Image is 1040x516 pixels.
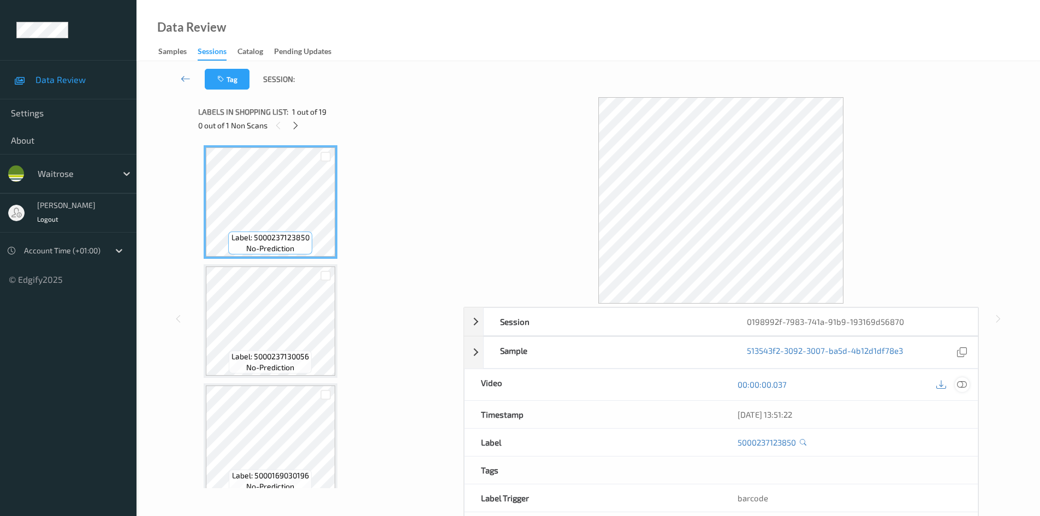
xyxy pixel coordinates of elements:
div: Label [465,429,721,456]
div: Sessions [198,46,227,61]
div: Tags [465,456,721,484]
span: no-prediction [246,362,294,373]
a: 00:00:00.037 [738,379,787,390]
div: 0198992f-7983-741a-91b9-193169d56870 [730,308,977,335]
div: Timestamp [465,401,721,428]
div: Sample [484,337,730,368]
span: Session: [263,74,295,85]
div: barcode [721,484,978,512]
div: Data Review [157,22,226,33]
span: 1 out of 19 [292,106,326,117]
span: no-prediction [246,481,294,492]
div: Sample513543f2-3092-3007-ba5d-4b12d1df78e3 [464,336,978,369]
div: Samples [158,46,187,60]
span: Label: 5000237123850 [231,232,310,243]
div: Label Trigger [465,484,721,512]
span: Label: 5000237130056 [231,351,309,362]
a: Sessions [198,44,237,61]
a: 513543f2-3092-3007-ba5d-4b12d1df78e3 [747,345,903,360]
a: Pending Updates [274,44,342,60]
button: Tag [205,69,249,90]
a: 5000237123850 [738,437,796,448]
div: Session0198992f-7983-741a-91b9-193169d56870 [464,307,978,336]
div: Catalog [237,46,263,60]
div: Pending Updates [274,46,331,60]
a: Samples [158,44,198,60]
span: Labels in shopping list: [198,106,288,117]
div: Video [465,369,721,400]
div: 0 out of 1 Non Scans [198,118,456,132]
a: Catalog [237,44,274,60]
div: [DATE] 13:51:22 [738,409,961,420]
div: Session [484,308,730,335]
span: Label: 5000169030196 [232,470,309,481]
span: no-prediction [246,243,294,254]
